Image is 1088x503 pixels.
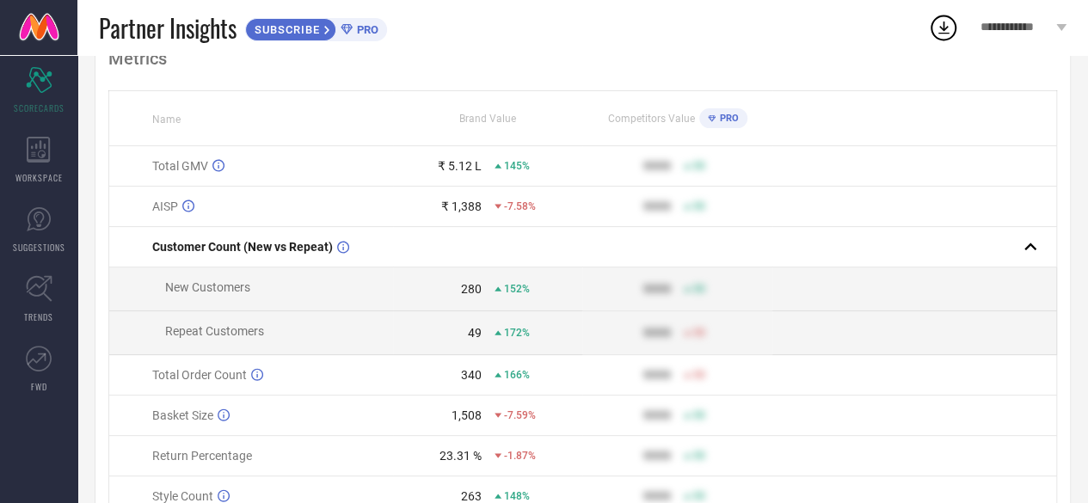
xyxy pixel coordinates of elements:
span: Name [152,113,181,126]
span: WORKSPACE [15,171,63,184]
span: SUGGESTIONS [13,241,65,254]
div: 9999 [643,449,671,463]
span: SCORECARDS [14,101,65,114]
div: 49 [468,326,482,340]
span: 148% [504,490,530,502]
span: 50 [693,283,705,295]
span: 172% [504,327,530,339]
span: 152% [504,283,530,295]
span: Total Order Count [152,368,247,382]
div: 9999 [643,326,671,340]
span: FWD [31,380,47,393]
span: 166% [504,369,530,381]
span: Partner Insights [99,10,237,46]
div: ₹ 5.12 L [438,159,482,173]
span: New Customers [165,280,250,294]
span: 50 [693,450,705,462]
span: Repeat Customers [165,324,264,338]
div: 9999 [643,199,671,213]
div: 280 [461,282,482,296]
div: 1,508 [452,408,482,422]
span: 50 [693,160,705,172]
span: 145% [504,160,530,172]
span: -7.59% [504,409,536,421]
span: TRENDS [24,310,53,323]
span: Style Count [152,489,213,503]
div: 9999 [643,368,671,382]
span: 50 [693,327,705,339]
span: Customer Count (New vs Repeat) [152,240,333,254]
div: 340 [461,368,482,382]
span: Brand Value [459,113,516,125]
a: SUBSCRIBEPRO [245,14,387,41]
div: 9999 [643,408,671,422]
div: 263 [461,489,482,503]
span: PRO [716,113,739,124]
span: Basket Size [152,408,213,422]
span: Return Percentage [152,449,252,463]
span: Total GMV [152,159,208,173]
div: ₹ 1,388 [441,199,482,213]
span: 50 [693,490,705,502]
div: 9999 [643,282,671,296]
div: 9999 [643,159,671,173]
div: Open download list [928,12,959,43]
span: PRO [353,23,378,36]
span: 50 [693,200,705,212]
span: Competitors Value [608,113,695,125]
span: SUBSCRIBE [246,23,324,36]
div: Metrics [108,48,1057,69]
span: -7.58% [504,200,536,212]
span: -1.87% [504,450,536,462]
div: 9999 [643,489,671,503]
span: AISP [152,199,178,213]
span: 50 [693,409,705,421]
div: 23.31 % [440,449,482,463]
span: 50 [693,369,705,381]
